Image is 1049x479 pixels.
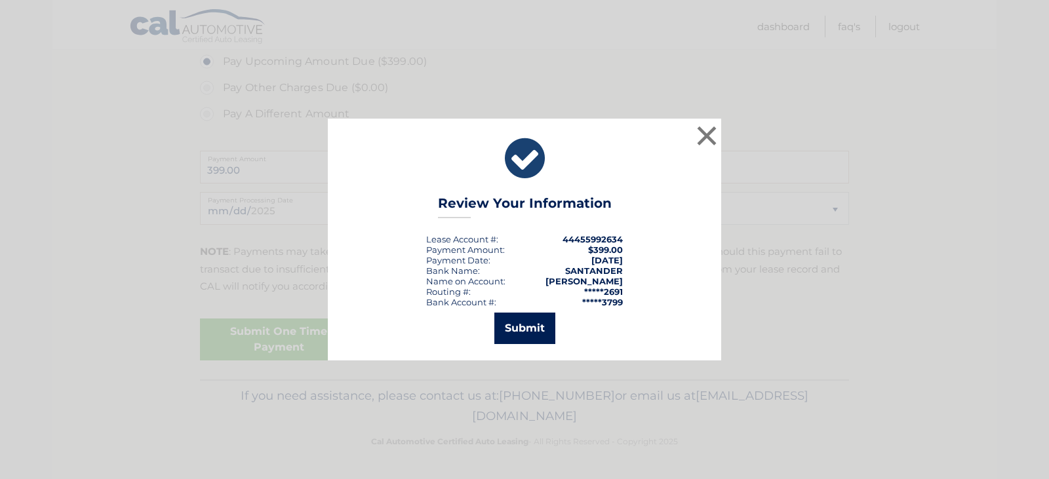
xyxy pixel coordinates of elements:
div: : [426,255,490,265]
span: Payment Date [426,255,488,265]
button: × [694,123,720,149]
span: [DATE] [591,255,623,265]
div: Bank Account #: [426,297,496,307]
div: Payment Amount: [426,244,505,255]
div: Name on Account: [426,276,505,286]
span: $399.00 [588,244,623,255]
button: Submit [494,313,555,344]
div: Lease Account #: [426,234,498,244]
strong: SANTANDER [565,265,623,276]
strong: 44455992634 [563,234,623,244]
strong: [PERSON_NAME] [545,276,623,286]
div: Routing #: [426,286,471,297]
div: Bank Name: [426,265,480,276]
h3: Review Your Information [438,195,612,218]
